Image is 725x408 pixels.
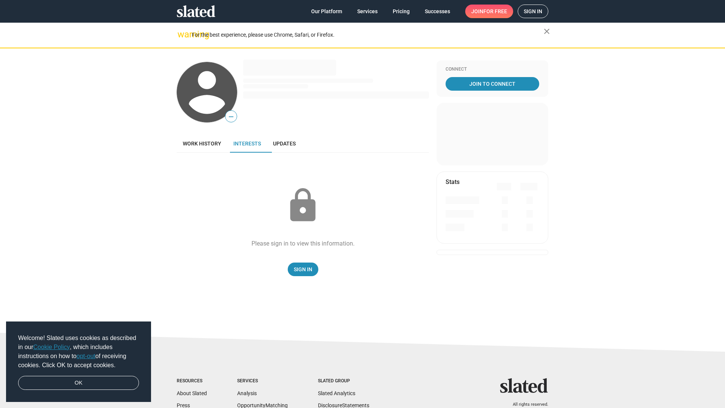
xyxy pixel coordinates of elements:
a: Interests [227,134,267,153]
span: Our Platform [311,5,342,18]
span: for free [483,5,507,18]
mat-icon: lock [284,187,322,224]
a: dismiss cookie message [18,376,139,390]
span: Join [471,5,507,18]
span: Services [357,5,378,18]
div: Connect [446,66,539,73]
a: Pricing [387,5,416,18]
span: Work history [183,141,221,147]
span: — [225,112,237,122]
a: Successes [419,5,456,18]
div: For the best experience, please use Chrome, Safari, or Firefox. [192,30,544,40]
a: Work history [177,134,227,153]
span: Sign in [524,5,542,18]
mat-icon: warning [177,30,187,39]
div: cookieconsent [6,321,151,402]
a: Join To Connect [446,77,539,91]
a: Joinfor free [465,5,513,18]
span: Welcome! Slated uses cookies as described in our , which includes instructions on how to of recei... [18,334,139,370]
a: Updates [267,134,302,153]
div: Slated Group [318,378,369,384]
mat-card-title: Stats [446,178,460,186]
span: Sign In [294,263,312,276]
a: Our Platform [305,5,348,18]
span: Interests [233,141,261,147]
a: opt-out [77,353,96,359]
span: Join To Connect [447,77,538,91]
a: Cookie Policy [33,344,70,350]
div: Services [237,378,288,384]
span: Updates [273,141,296,147]
mat-icon: close [542,27,551,36]
a: Sign In [288,263,318,276]
a: Slated Analytics [318,390,355,396]
a: Sign in [518,5,548,18]
a: About Slated [177,390,207,396]
div: Please sign in to view this information. [251,240,355,247]
span: Successes [425,5,450,18]
a: Analysis [237,390,257,396]
div: Resources [177,378,207,384]
a: Services [351,5,384,18]
span: Pricing [393,5,410,18]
